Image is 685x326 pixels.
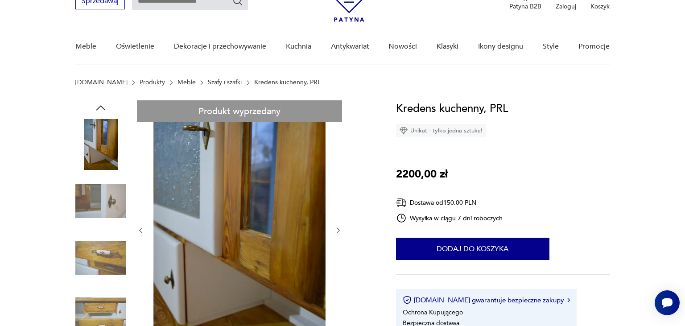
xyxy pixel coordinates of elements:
a: Style [543,29,559,64]
a: Kuchnia [286,29,311,64]
p: 2200,00 zł [396,166,448,183]
p: Kredens kuchenny, PRL [254,79,321,86]
a: Promocje [578,29,610,64]
a: Antykwariat [331,29,369,64]
img: Zdjęcie produktu Kredens kuchenny, PRL [75,176,126,227]
a: [DOMAIN_NAME] [75,79,128,86]
button: [DOMAIN_NAME] gwarantuje bezpieczne zakupy [403,296,570,305]
a: Ikony designu [478,29,523,64]
p: Koszyk [590,2,610,11]
div: Dostawa od 150,00 PLN [396,197,503,208]
a: Nowości [388,29,417,64]
a: Meble [75,29,96,64]
a: Oświetlenie [116,29,154,64]
img: Ikona diamentu [400,127,408,135]
a: Dekoracje i przechowywanie [174,29,266,64]
a: Szafy i szafki [208,79,242,86]
div: Wysyłka w ciągu 7 dni roboczych [396,213,503,223]
p: Zaloguj [556,2,576,11]
button: Dodaj do koszyka [396,238,549,260]
a: Produkty [140,79,165,86]
a: Meble [177,79,196,86]
iframe: Smartsupp widget button [655,290,680,315]
img: Ikona certyfikatu [403,296,412,305]
img: Ikona strzałki w prawo [567,298,570,302]
h1: Kredens kuchenny, PRL [396,100,508,117]
li: Ochrona Kupującego [403,308,463,317]
a: Klasyki [437,29,458,64]
div: Unikat - tylko jedna sztuka! [396,124,486,137]
p: Patyna B2B [509,2,541,11]
img: Zdjęcie produktu Kredens kuchenny, PRL [75,119,126,170]
img: Ikona dostawy [396,197,407,208]
img: Zdjęcie produktu Kredens kuchenny, PRL [75,233,126,284]
div: Produkt wyprzedany [137,100,342,122]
